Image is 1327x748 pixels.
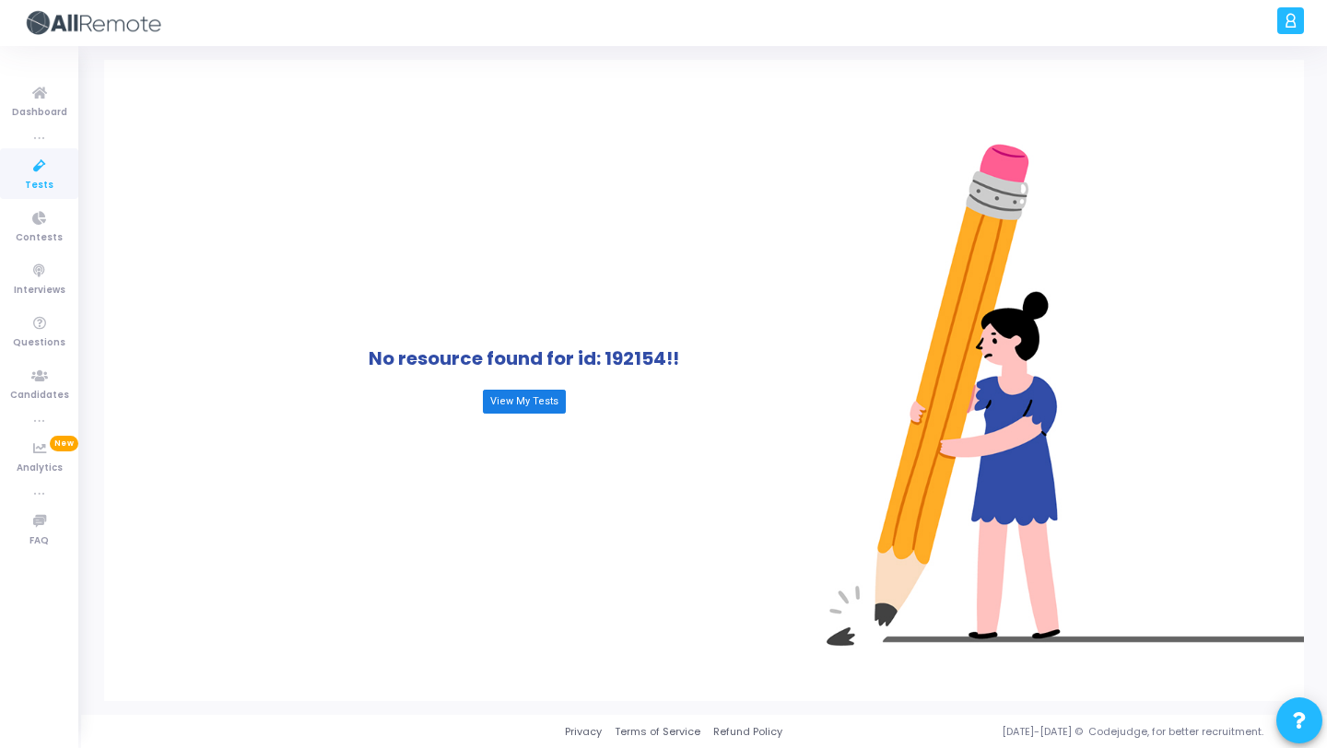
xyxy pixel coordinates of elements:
h1: No resource found for id: 192154!! [369,347,679,369]
a: View My Tests [483,390,566,414]
span: Questions [13,335,65,351]
img: logo [23,5,161,41]
span: Tests [25,178,53,193]
div: [DATE]-[DATE] © Codejudge, for better recruitment. [782,724,1304,740]
span: Interviews [14,283,65,298]
span: New [50,436,78,451]
a: Refund Policy [713,724,782,740]
span: FAQ [29,533,49,549]
a: Privacy [565,724,602,740]
a: Terms of Service [615,724,700,740]
span: Dashboard [12,105,67,121]
span: Contests [16,230,63,246]
span: Analytics [17,461,63,476]
span: Candidates [10,388,69,403]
